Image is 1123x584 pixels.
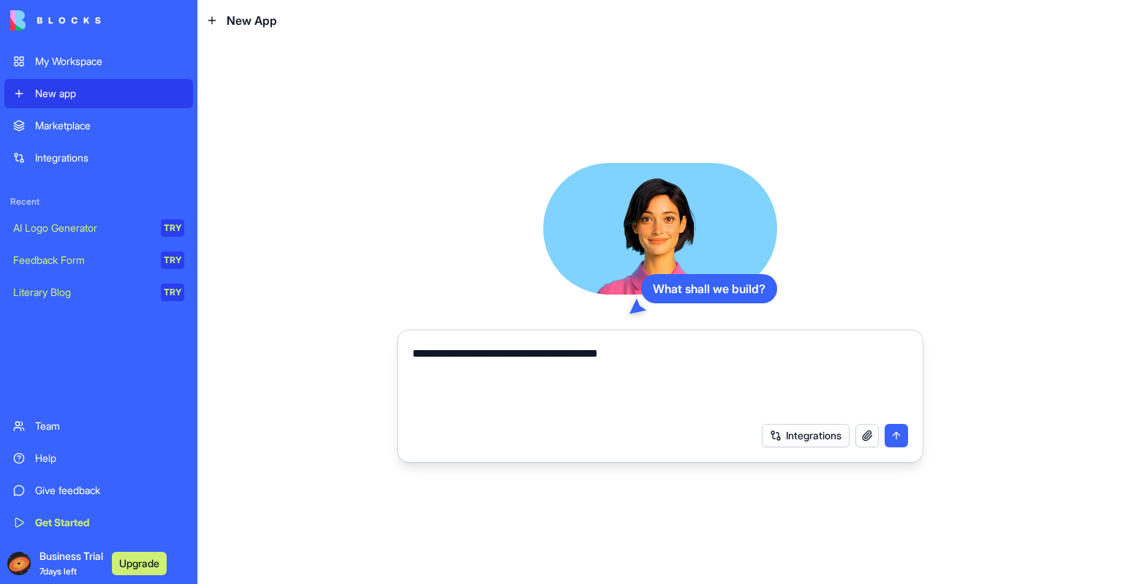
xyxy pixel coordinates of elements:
a: Team [4,412,193,441]
div: New app [35,86,184,101]
div: Integrations [35,151,184,165]
div: Marketplace [35,118,184,133]
button: Integrations [762,424,850,447]
div: Give feedback [35,483,184,498]
span: Recent [4,196,193,208]
a: Give feedback [4,476,193,505]
a: AI Logo GeneratorTRY [4,213,193,243]
a: New app [4,79,193,108]
img: ACg8ocJml062vvVEEz4Kpjw5H3mF8kt1WcN_1KbX21Efdx-x_NPfU1x1=s96-c [7,552,31,575]
a: Get Started [4,508,193,537]
div: TRY [161,219,184,237]
div: TRY [161,284,184,301]
a: Marketplace [4,111,193,140]
span: New App [227,12,277,29]
a: Feedback FormTRY [4,246,193,275]
button: Upgrade [112,552,167,575]
div: TRY [161,251,184,269]
div: What shall we build? [641,274,777,303]
div: Literary Blog [13,285,151,300]
div: My Workspace [35,54,184,69]
div: Team [35,419,184,433]
div: Feedback Form [13,253,151,268]
div: Help [35,451,184,466]
div: AI Logo Generator [13,221,151,235]
span: Business Trial [39,549,103,578]
span: 7 days left [39,566,77,577]
a: Integrations [4,143,193,172]
img: logo [10,10,101,31]
a: Literary BlogTRY [4,278,193,307]
a: Help [4,444,193,473]
div: Get Started [35,515,184,530]
a: My Workspace [4,47,193,76]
